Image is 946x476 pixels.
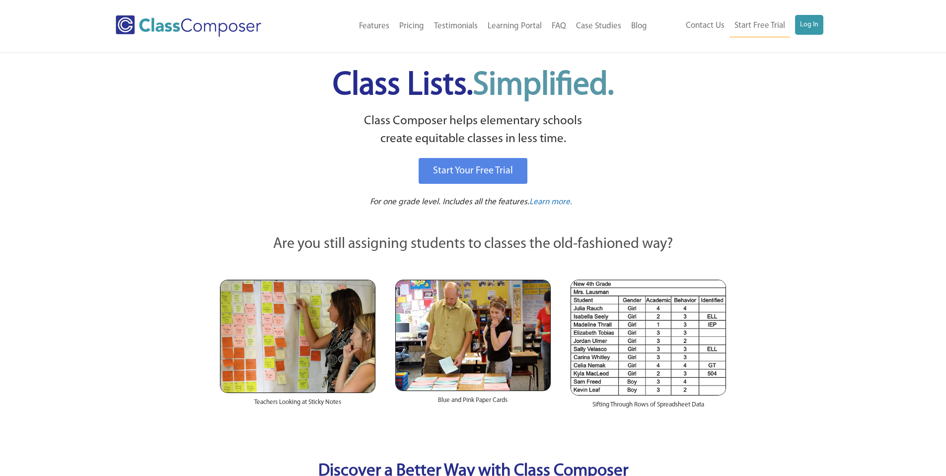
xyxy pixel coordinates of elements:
[483,15,547,37] a: Learning Portal
[394,15,429,37] a: Pricing
[395,280,551,391] img: Blue and Pink Paper Cards
[220,280,375,393] img: Teachers Looking at Sticky Notes
[302,15,652,37] nav: Header Menu
[473,70,614,102] span: Simplified.
[220,393,375,417] div: Teachers Looking at Sticky Notes
[429,15,483,37] a: Testimonials
[795,15,823,35] a: Log In
[681,15,729,37] a: Contact Us
[419,158,527,184] a: Start Your Free Trial
[729,15,790,37] a: Start Free Trial
[547,15,571,37] a: FAQ
[220,234,727,255] p: Are you still assigning students to classes the old-fashioned way?
[433,166,513,176] span: Start Your Free Trial
[333,70,614,102] span: Class Lists.
[571,396,726,419] div: Sifting Through Rows of Spreadsheet Data
[626,15,652,37] a: Blog
[571,280,726,396] img: Spreadsheets
[354,15,394,37] a: Features
[652,15,823,37] nav: Header Menu
[571,15,626,37] a: Case Studies
[395,391,551,415] div: Blue and Pink Paper Cards
[116,15,261,37] img: Class Composer
[370,198,529,206] span: For one grade level. Includes all the features.
[218,112,728,149] p: Class Composer helps elementary schools create equitable classes in less time.
[529,196,572,209] a: Learn more.
[529,198,572,206] span: Learn more.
